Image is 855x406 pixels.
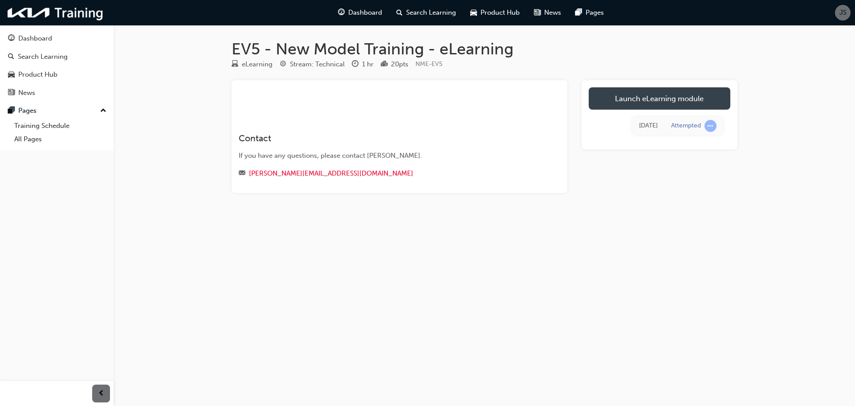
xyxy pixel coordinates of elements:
[242,59,273,70] div: eLearning
[352,61,358,69] span: clock-icon
[8,35,15,43] span: guage-icon
[11,119,110,133] a: Training Schedule
[575,7,582,18] span: pages-icon
[348,8,382,18] span: Dashboard
[98,388,105,399] span: prev-icon
[8,71,15,79] span: car-icon
[839,8,847,18] span: JS
[704,120,717,132] span: learningRecordVerb_ATTEMPT-icon
[381,59,408,70] div: Points
[362,59,374,70] div: 1 hr
[249,169,413,177] a: [PERSON_NAME][EMAIL_ADDRESS][DOMAIN_NAME]
[280,61,286,69] span: target-icon
[639,121,658,131] div: Fri Jan 31 2025 14:21:56 GMT+1000 (Australian Eastern Standard Time)
[406,8,456,18] span: Search Learning
[586,8,604,18] span: Pages
[4,103,110,119] button: Pages
[280,59,345,70] div: Stream
[290,59,345,70] div: Stream: Technical
[100,105,106,117] span: up-icon
[463,4,527,22] a: car-iconProduct Hub
[8,89,15,97] span: news-icon
[568,4,611,22] a: pages-iconPages
[4,29,110,103] button: DashboardSearch LearningProduct HubNews
[8,53,14,61] span: search-icon
[671,122,701,130] div: Attempted
[11,132,110,146] a: All Pages
[544,8,561,18] span: News
[396,7,403,18] span: search-icon
[338,7,345,18] span: guage-icon
[18,52,68,62] div: Search Learning
[8,107,15,115] span: pages-icon
[381,61,387,69] span: podium-icon
[470,7,477,18] span: car-icon
[527,4,568,22] a: news-iconNews
[331,4,389,22] a: guage-iconDashboard
[4,49,110,65] a: Search Learning
[352,59,374,70] div: Duration
[239,170,245,178] span: email-icon
[534,7,541,18] span: news-icon
[18,70,57,80] div: Product Hub
[589,87,730,110] a: Launch eLearning module
[4,30,110,47] a: Dashboard
[480,8,520,18] span: Product Hub
[18,88,35,98] div: News
[232,59,273,70] div: Type
[18,106,37,116] div: Pages
[415,60,443,68] span: Learning resource code
[4,85,110,101] a: News
[4,66,110,83] a: Product Hub
[232,39,737,59] h1: EV5 - New Model Training - eLearning
[835,5,851,21] button: JS
[389,4,463,22] a: search-iconSearch Learning
[4,4,107,22] img: kia-training
[391,59,408,70] div: 20 pts
[239,133,528,144] h3: Contact
[239,151,528,161] div: If you have any questions, please contact [PERSON_NAME].
[18,33,52,44] div: Dashboard
[239,168,528,179] div: Email
[232,61,238,69] span: learningResourceType_ELEARNING-icon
